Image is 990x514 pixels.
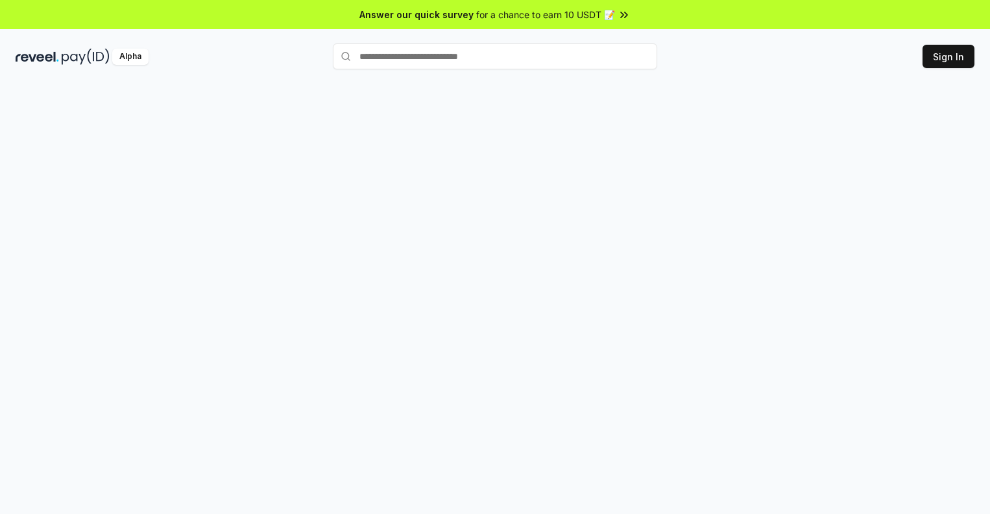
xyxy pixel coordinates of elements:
[112,49,149,65] div: Alpha
[923,45,974,68] button: Sign In
[359,8,474,21] span: Answer our quick survey
[476,8,615,21] span: for a chance to earn 10 USDT 📝
[16,49,59,65] img: reveel_dark
[62,49,110,65] img: pay_id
